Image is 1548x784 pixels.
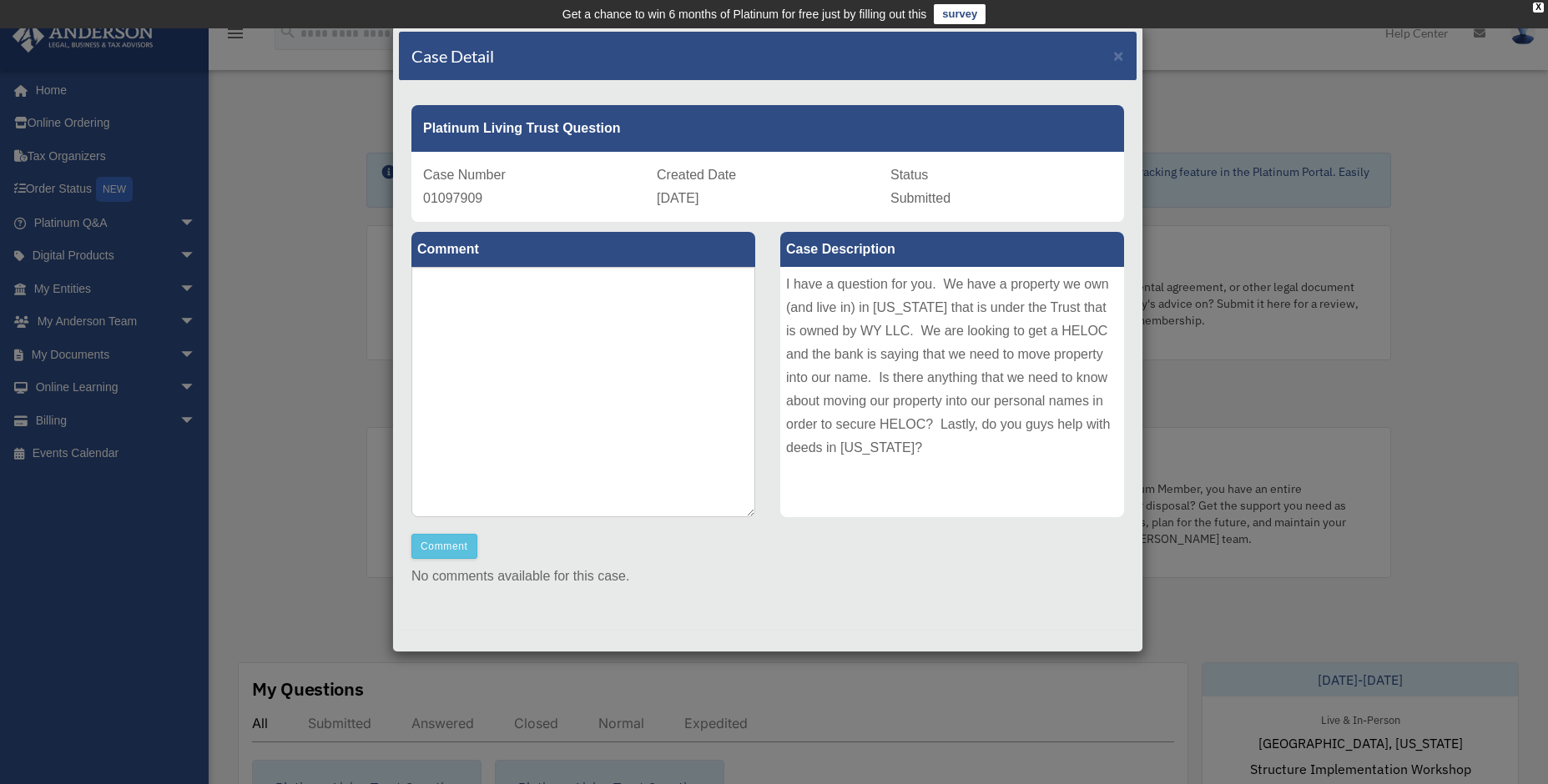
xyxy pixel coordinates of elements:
[1113,47,1124,64] button: Close
[562,4,927,24] div: Get a chance to win 6 months of Platinum for free just by filling out this
[423,191,482,205] span: 01097909
[780,232,1124,267] label: Case Description
[890,191,950,205] span: Submitted
[657,191,698,205] span: [DATE]
[411,534,477,559] button: Comment
[890,168,928,182] span: Status
[411,565,1124,588] p: No comments available for this case.
[411,232,755,267] label: Comment
[411,105,1124,152] div: Platinum Living Trust Question
[780,267,1124,517] div: I have a question for you. We have a property we own (and live in) in [US_STATE] that is under th...
[1533,3,1544,13] div: close
[411,44,494,68] h4: Case Detail
[934,4,986,24] a: survey
[657,168,736,182] span: Created Date
[1113,46,1124,65] span: ×
[423,168,506,182] span: Case Number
